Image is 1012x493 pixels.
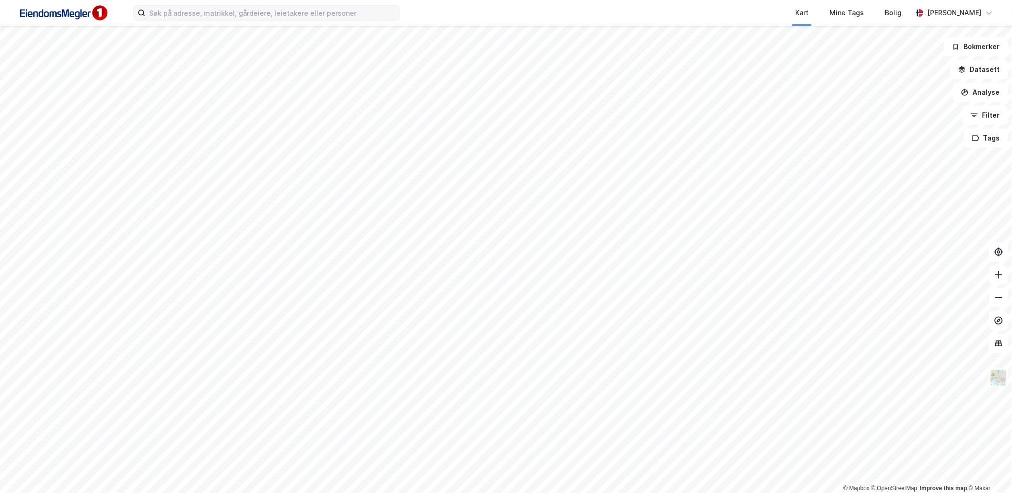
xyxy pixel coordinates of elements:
iframe: Chat Widget [964,447,1012,493]
div: Bolig [885,7,901,19]
div: Kart [795,7,809,19]
div: [PERSON_NAME] [927,7,982,19]
div: Mine Tags [830,7,864,19]
input: Søk på adresse, matrikkel, gårdeiere, leietakere eller personer [145,6,400,20]
img: F4PB6Px+NJ5v8B7XTbfpPpyloAAAAASUVORK5CYII= [15,2,111,24]
div: Kontrollprogram for chat [964,447,1012,493]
